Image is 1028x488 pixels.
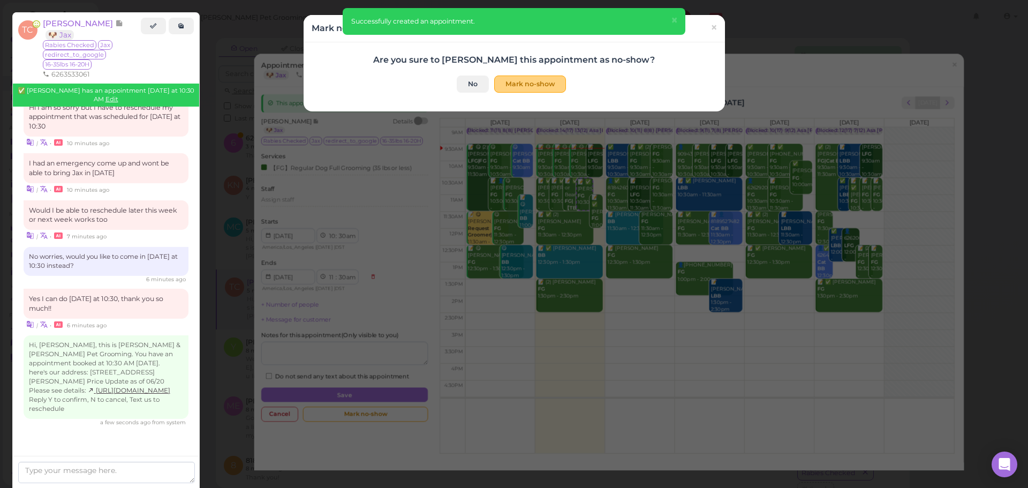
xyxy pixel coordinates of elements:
button: Mark no-show [494,76,566,93]
span: TC [18,20,37,40]
span: 08/26/2025 09:27am [67,140,109,147]
div: • [24,230,188,241]
div: No worries, would you like to come in [DATE] at 10:30 instead? [24,247,188,276]
span: Rabies Checked [43,40,96,50]
a: 🐶 Jax [46,30,74,40]
div: Would I be able to reschedule later this week or next week works too [24,200,188,230]
li: 6263533061 [40,70,93,79]
div: Open Intercom Messenger [992,452,1017,477]
span: [PERSON_NAME] [43,18,115,28]
span: Jax [98,40,112,50]
span: Note [115,18,123,28]
span: redirect_to_google [43,50,106,59]
a: [PERSON_NAME] 🐶 Jax [43,18,123,40]
div: Hi I am so sorry but I have to reschedule my appointment that was scheduled for [DATE] at 10:30 [24,97,188,137]
i: | [36,322,38,329]
a: Edit [105,95,118,103]
div: Hi, [PERSON_NAME], this is [PERSON_NAME] & [PERSON_NAME] Pet Grooming. You have an appointment bo... [24,335,188,419]
span: 08/26/2025 09:30am [67,233,107,240]
div: • [24,183,188,194]
div: • [24,137,188,148]
button: Close [664,8,684,33]
span: from system [152,419,186,426]
span: × [671,13,678,28]
span: 16-35lbs 16-20H [43,59,92,69]
span: Confirmed [18,87,25,94]
i: | [36,140,38,147]
span: 08/26/2025 09:27am [67,186,109,193]
span: × [710,20,717,35]
h4: Mark no-show [312,23,374,33]
h4: Are you sure to [PERSON_NAME] this appointment as no-show? [312,55,717,65]
a: No [457,76,489,93]
div: • [24,319,188,330]
i: | [36,186,38,193]
a: [URL][DOMAIN_NAME] [88,387,170,394]
div: Yes I can do [DATE] at 10:30, thank you so much!! [24,289,188,319]
i: | [36,233,38,240]
span: 08/26/2025 09:37am [100,419,152,426]
div: I had an emergency come up and wont be able to bring Jax in [DATE] [24,153,188,183]
span: [PERSON_NAME] has an appointment [DATE] at 10:30 AM [27,87,194,103]
span: 08/26/2025 09:31am [67,322,107,329]
span: 08/26/2025 09:31am [146,276,186,283]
